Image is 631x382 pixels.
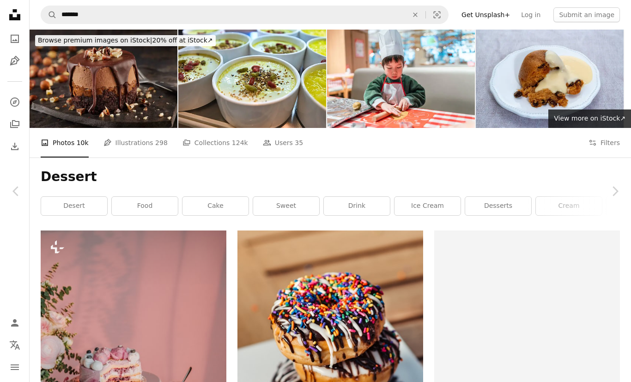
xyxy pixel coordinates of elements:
a: Illustrations 298 [103,128,168,158]
a: ice cream [394,197,461,215]
a: doughnut with toppings [237,342,423,351]
a: View more on iStock↗ [548,109,631,128]
a: food [112,197,178,215]
button: Filters [589,128,620,158]
a: cake [182,197,249,215]
a: desert [41,197,107,215]
span: 35 [295,138,303,148]
img: Delicious Dessert: Creamy Pudding Topped with Nuts and Dried Fruits [178,30,326,128]
a: Log in [516,7,546,22]
a: drink [324,197,390,215]
span: 298 [155,138,168,148]
a: Collections 124k [182,128,248,158]
button: Menu [6,358,24,376]
img: A Child Making cookies [327,30,475,128]
a: Users 35 [263,128,303,158]
span: 124k [232,138,248,148]
button: Search Unsplash [41,6,57,24]
span: View more on iStock ↗ [554,115,625,122]
a: Get Unsplash+ [456,7,516,22]
a: Photos [6,30,24,48]
a: desserts [465,197,531,215]
a: Explore [6,93,24,111]
form: Find visuals sitewide [41,6,449,24]
a: Browse premium images on iStock|20% off at iStock↗ [30,30,221,52]
button: Visual search [426,6,448,24]
a: Download History [6,137,24,156]
a: Log in / Sign up [6,314,24,332]
a: sweet [253,197,319,215]
span: 20% off at iStock ↗ [38,36,213,44]
img: Spotted dick dessert and custard [476,30,624,128]
a: a table topped with a cake and cups of coffee [41,365,226,374]
button: Submit an image [553,7,620,22]
button: Clear [405,6,425,24]
a: Collections [6,115,24,133]
a: Next [599,147,631,236]
span: Browse premium images on iStock | [38,36,152,44]
a: cream [536,197,602,215]
a: Illustrations [6,52,24,70]
h1: Dessert [41,169,620,185]
img: Individual Chocolate Mousse Hazelnut Fudge Cake [30,30,177,128]
button: Language [6,336,24,354]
